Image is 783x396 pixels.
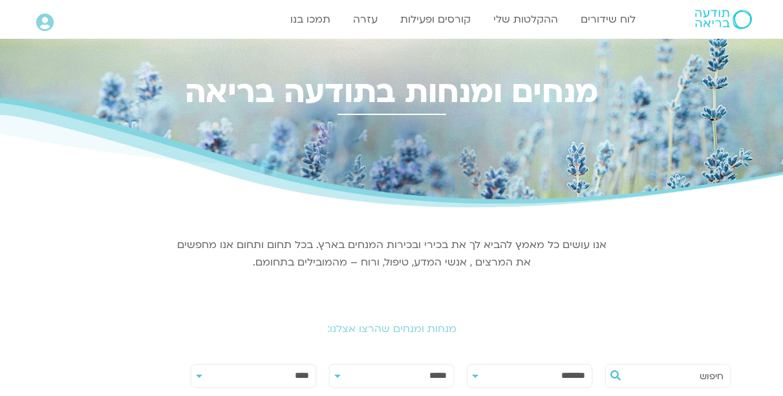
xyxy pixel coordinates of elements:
[695,10,752,29] img: תודעה בריאה
[284,7,337,32] a: תמכו בנו
[30,74,754,110] h2: מנחים ומנחות בתודעה בריאה
[574,7,642,32] a: לוח שידורים
[625,365,724,387] input: חיפוש
[175,236,608,271] p: אנו עושים כל מאמץ להביא לך את בכירי ובכירות המנחים בארץ. בכל תחום ותחום אנו מחפשים את המרצים , אנ...
[394,7,477,32] a: קורסים ופעילות
[347,7,384,32] a: עזרה
[487,7,564,32] a: ההקלטות שלי
[30,323,754,335] h2: מנחות ומנחים שהרצו אצלנו:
